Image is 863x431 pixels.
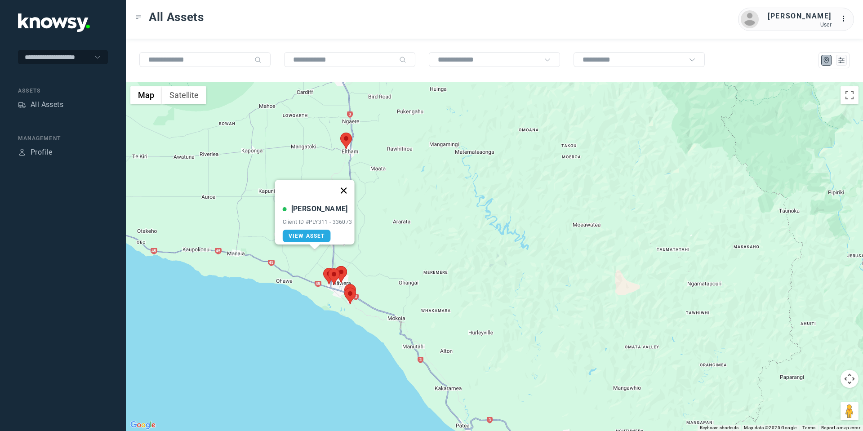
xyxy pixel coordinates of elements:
[841,86,859,104] button: Toggle fullscreen view
[130,86,162,104] button: Show street map
[291,204,348,214] div: [PERSON_NAME]
[283,230,331,242] a: View Asset
[399,56,406,63] div: Search
[31,147,53,158] div: Profile
[823,56,831,64] div: Map
[128,419,158,431] a: Open this area in Google Maps (opens a new window)
[741,10,759,28] img: avatar.png
[841,13,851,26] div: :
[283,219,352,225] div: Client ID #PLY311 - 336073
[768,11,832,22] div: [PERSON_NAME]
[18,148,26,156] div: Profile
[18,101,26,109] div: Assets
[18,87,108,95] div: Assets
[18,13,90,32] img: Application Logo
[128,419,158,431] img: Google
[18,147,53,158] a: ProfileProfile
[821,425,860,430] a: Report a map error
[149,9,204,25] span: All Assets
[289,233,325,239] span: View Asset
[744,425,796,430] span: Map data ©2025 Google
[700,425,738,431] button: Keyboard shortcuts
[837,56,845,64] div: List
[841,402,859,420] button: Drag Pegman onto the map to open Street View
[841,13,851,24] div: :
[333,180,354,201] button: Close
[18,134,108,142] div: Management
[768,22,832,28] div: User
[841,15,850,22] tspan: ...
[31,99,63,110] div: All Assets
[162,86,206,104] button: Show satellite imagery
[254,56,262,63] div: Search
[841,370,859,388] button: Map camera controls
[135,14,142,20] div: Toggle Menu
[18,99,63,110] a: AssetsAll Assets
[802,425,816,430] a: Terms (opens in new tab)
